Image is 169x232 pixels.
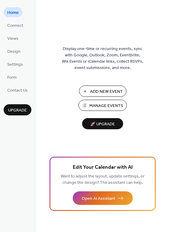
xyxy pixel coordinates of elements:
[86,120,120,128] span: 🚀 Upgrade
[82,118,123,129] button: 🚀 Upgrade
[62,46,143,71] span: Display one-time or recurring events, sync with Google, Outlook, Zoom, Eventbrite, Wix Events or ...
[79,86,126,97] button: Add New Event
[7,87,28,94] span: Contact Us
[89,103,123,109] span: Manage Events
[4,20,27,30] a: Connect
[7,36,18,42] span: Views
[61,172,145,187] span: Want to adjust the layout, update settings, or change the design? The assistant can help.
[7,10,19,16] span: Home
[73,163,133,172] span: Edit Your Calendar with AI
[82,196,115,202] span: Open AI Assistant
[7,61,23,68] span: Settings
[7,49,21,55] span: Design
[4,104,31,115] button: Upgrade
[90,89,123,95] span: Add New Event
[4,46,24,56] a: Design
[8,107,27,114] span: Upgrade
[78,100,127,111] button: Manage Events
[4,72,20,82] a: Form
[7,23,23,29] span: Connect
[4,85,31,95] a: Contact Us
[73,191,133,205] button: Open AI Assistant
[4,33,22,43] a: Views
[4,7,22,17] a: Home
[7,74,17,81] span: Form
[4,59,27,69] a: Settings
